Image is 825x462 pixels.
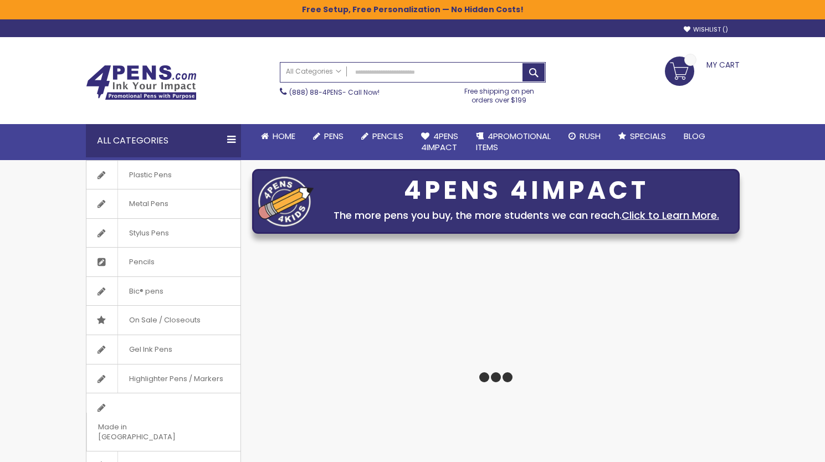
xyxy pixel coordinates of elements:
[560,124,609,148] a: Rush
[675,124,714,148] a: Blog
[630,130,666,142] span: Specials
[304,124,352,148] a: Pens
[86,248,240,276] a: Pencils
[286,67,341,76] span: All Categories
[289,88,380,97] span: - Call Now!
[117,161,183,189] span: Plastic Pens
[117,365,234,393] span: Highlighter Pens / Markers
[117,189,180,218] span: Metal Pens
[117,335,183,364] span: Gel Ink Pens
[412,124,467,160] a: 4Pens4impact
[476,130,551,153] span: 4PROMOTIONAL ITEMS
[580,130,601,142] span: Rush
[86,65,197,100] img: 4Pens Custom Pens and Promotional Products
[467,124,560,160] a: 4PROMOTIONALITEMS
[258,176,314,227] img: four_pen_logo.png
[453,83,546,105] div: Free shipping on pen orders over $199
[117,248,166,276] span: Pencils
[280,63,347,81] a: All Categories
[117,306,212,335] span: On Sale / Closeouts
[86,161,240,189] a: Plastic Pens
[86,124,241,157] div: All Categories
[352,124,412,148] a: Pencils
[622,208,719,222] a: Click to Learn More.
[86,393,240,451] a: Made in [GEOGRAPHIC_DATA]
[86,365,240,393] a: Highlighter Pens / Markers
[86,219,240,248] a: Stylus Pens
[319,179,734,202] div: 4PENS 4IMPACT
[86,277,240,306] a: Bic® pens
[372,130,403,142] span: Pencils
[319,208,734,223] div: The more pens you buy, the more students we can reach.
[86,335,240,364] a: Gel Ink Pens
[324,130,344,142] span: Pens
[86,413,213,451] span: Made in [GEOGRAPHIC_DATA]
[609,124,675,148] a: Specials
[252,124,304,148] a: Home
[289,88,342,97] a: (888) 88-4PENS
[421,130,458,153] span: 4Pens 4impact
[117,219,180,248] span: Stylus Pens
[273,130,295,142] span: Home
[684,25,728,34] a: Wishlist
[86,306,240,335] a: On Sale / Closeouts
[684,130,705,142] span: Blog
[117,277,175,306] span: Bic® pens
[86,189,240,218] a: Metal Pens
